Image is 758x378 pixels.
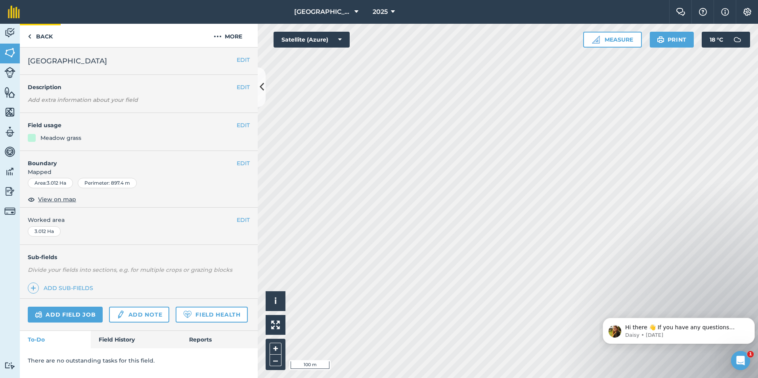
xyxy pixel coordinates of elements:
[266,291,285,311] button: i
[237,216,250,224] button: EDIT
[28,195,76,204] button: View on map
[78,178,137,188] div: Perimeter : 897.4 m
[31,283,36,293] img: svg+xml;base64,PHN2ZyB4bWxucz0iaHR0cDovL3d3dy53My5vcmcvMjAwMC9zdmciIHdpZHRoPSIxNCIgaGVpZ2h0PSIyNC...
[4,67,15,78] img: svg+xml;base64,PD94bWwgdmVyc2lvbj0iMS4wIiBlbmNvZGluZz0idXRmLTgiPz4KPCEtLSBHZW5lcmF0b3I6IEFkb2JlIE...
[176,307,247,323] a: Field Health
[710,32,723,48] span: 18 ° C
[729,32,745,48] img: svg+xml;base64,PD94bWwgdmVyc2lvbj0iMS4wIiBlbmNvZGluZz0idXRmLTgiPz4KPCEtLSBHZW5lcmF0b3I6IEFkb2JlIE...
[4,106,15,118] img: svg+xml;base64,PHN2ZyB4bWxucz0iaHR0cDovL3d3dy53My5vcmcvMjAwMC9zdmciIHdpZHRoPSI1NiIgaGVpZ2h0PSI2MC...
[237,159,250,168] button: EDIT
[38,195,76,204] span: View on map
[743,8,752,16] img: A cog icon
[271,321,280,329] img: Four arrows, one pointing top left, one top right, one bottom right and the last bottom left
[26,31,145,38] p: Message from Daisy, sent 17w ago
[20,253,258,262] h4: Sub-fields
[721,7,729,17] img: svg+xml;base64,PHN2ZyB4bWxucz0iaHR0cDovL3d3dy53My5vcmcvMjAwMC9zdmciIHdpZHRoPSIxNyIgaGVpZ2h0PSIxNy...
[26,23,145,31] p: Hi there 👋 If you have any questions about our pricing or which plan is right for you, I’m here t...
[20,24,61,47] a: Back
[28,32,31,41] img: svg+xml;base64,PHN2ZyB4bWxucz0iaHR0cDovL3d3dy53My5vcmcvMjAwMC9zdmciIHdpZHRoPSI5IiBoZWlnaHQ9IjI0Ii...
[181,331,258,348] a: Reports
[109,307,169,323] a: Add note
[28,55,107,67] span: [GEOGRAPHIC_DATA]
[583,32,642,48] button: Measure
[4,206,15,217] img: svg+xml;base64,PD94bWwgdmVyc2lvbj0iMS4wIiBlbmNvZGluZz0idXRmLTgiPz4KPCEtLSBHZW5lcmF0b3I6IEFkb2JlIE...
[35,310,42,319] img: svg+xml;base64,PD94bWwgdmVyc2lvbj0iMS4wIiBlbmNvZGluZz0idXRmLTgiPz4KPCEtLSBHZW5lcmF0b3I6IEFkb2JlIE...
[28,226,61,237] div: 3.012 Ha
[20,168,258,176] span: Mapped
[28,307,103,323] a: Add field job
[28,178,73,188] div: Area : 3.012 Ha
[20,151,237,168] h4: Boundary
[28,216,250,224] span: Worked area
[4,27,15,39] img: svg+xml;base64,PD94bWwgdmVyc2lvbj0iMS4wIiBlbmNvZGluZz0idXRmLTgiPz4KPCEtLSBHZW5lcmF0b3I6IEFkb2JlIE...
[4,362,15,369] img: svg+xml;base64,PD94bWwgdmVyc2lvbj0iMS4wIiBlbmNvZGluZz0idXRmLTgiPz4KPCEtLSBHZW5lcmF0b3I6IEFkb2JlIE...
[731,351,750,370] iframe: Intercom live chat
[270,343,281,355] button: +
[270,355,281,366] button: –
[91,331,181,348] a: Field History
[28,96,138,103] em: Add extra information about your field
[3,17,155,43] div: message notification from Daisy, 17w ago. Hi there 👋 If you have any questions about our pricing ...
[599,301,758,357] iframe: Intercom notifications message
[9,24,22,36] img: Profile image for Daisy
[4,166,15,178] img: svg+xml;base64,PD94bWwgdmVyc2lvbj0iMS4wIiBlbmNvZGluZz0idXRmLTgiPz4KPCEtLSBHZW5lcmF0b3I6IEFkb2JlIE...
[4,185,15,197] img: svg+xml;base64,PD94bWwgdmVyc2lvbj0iMS4wIiBlbmNvZGluZz0idXRmLTgiPz4KPCEtLSBHZW5lcmF0b3I6IEFkb2JlIE...
[28,266,232,273] em: Divide your fields into sections, e.g. for multiple crops or grazing blocks
[294,7,351,17] span: [GEOGRAPHIC_DATA]
[702,32,750,48] button: 18 °C
[676,8,685,16] img: Two speech bubbles overlapping with the left bubble in the forefront
[28,121,237,130] h4: Field usage
[747,351,754,357] span: 1
[237,83,250,92] button: EDIT
[8,6,20,18] img: fieldmargin Logo
[20,331,91,348] a: To-Do
[28,356,250,365] p: There are no outstanding tasks for this field.
[274,296,277,306] span: i
[28,195,35,204] img: svg+xml;base64,PHN2ZyB4bWxucz0iaHR0cDovL3d3dy53My5vcmcvMjAwMC9zdmciIHdpZHRoPSIxOCIgaGVpZ2h0PSIyNC...
[214,32,222,41] img: svg+xml;base64,PHN2ZyB4bWxucz0iaHR0cDovL3d3dy53My5vcmcvMjAwMC9zdmciIHdpZHRoPSIyMCIgaGVpZ2h0PSIyNC...
[28,83,250,92] h4: Description
[274,32,350,48] button: Satellite (Azure)
[4,86,15,98] img: svg+xml;base64,PHN2ZyB4bWxucz0iaHR0cDovL3d3dy53My5vcmcvMjAwMC9zdmciIHdpZHRoPSI1NiIgaGVpZ2h0PSI2MC...
[373,7,388,17] span: 2025
[237,55,250,64] button: EDIT
[657,35,664,44] img: svg+xml;base64,PHN2ZyB4bWxucz0iaHR0cDovL3d3dy53My5vcmcvMjAwMC9zdmciIHdpZHRoPSIxOSIgaGVpZ2h0PSIyNC...
[28,283,96,294] a: Add sub-fields
[4,47,15,59] img: svg+xml;base64,PHN2ZyB4bWxucz0iaHR0cDovL3d3dy53My5vcmcvMjAwMC9zdmciIHdpZHRoPSI1NiIgaGVpZ2h0PSI2MC...
[650,32,694,48] button: Print
[237,121,250,130] button: EDIT
[592,36,600,44] img: Ruler icon
[4,146,15,158] img: svg+xml;base64,PD94bWwgdmVyc2lvbj0iMS4wIiBlbmNvZGluZz0idXRmLTgiPz4KPCEtLSBHZW5lcmF0b3I6IEFkb2JlIE...
[4,126,15,138] img: svg+xml;base64,PD94bWwgdmVyc2lvbj0iMS4wIiBlbmNvZGluZz0idXRmLTgiPz4KPCEtLSBHZW5lcmF0b3I6IEFkb2JlIE...
[698,8,708,16] img: A question mark icon
[40,134,81,142] div: Meadow grass
[198,24,258,47] button: More
[116,310,125,319] img: svg+xml;base64,PD94bWwgdmVyc2lvbj0iMS4wIiBlbmNvZGluZz0idXRmLTgiPz4KPCEtLSBHZW5lcmF0b3I6IEFkb2JlIE...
